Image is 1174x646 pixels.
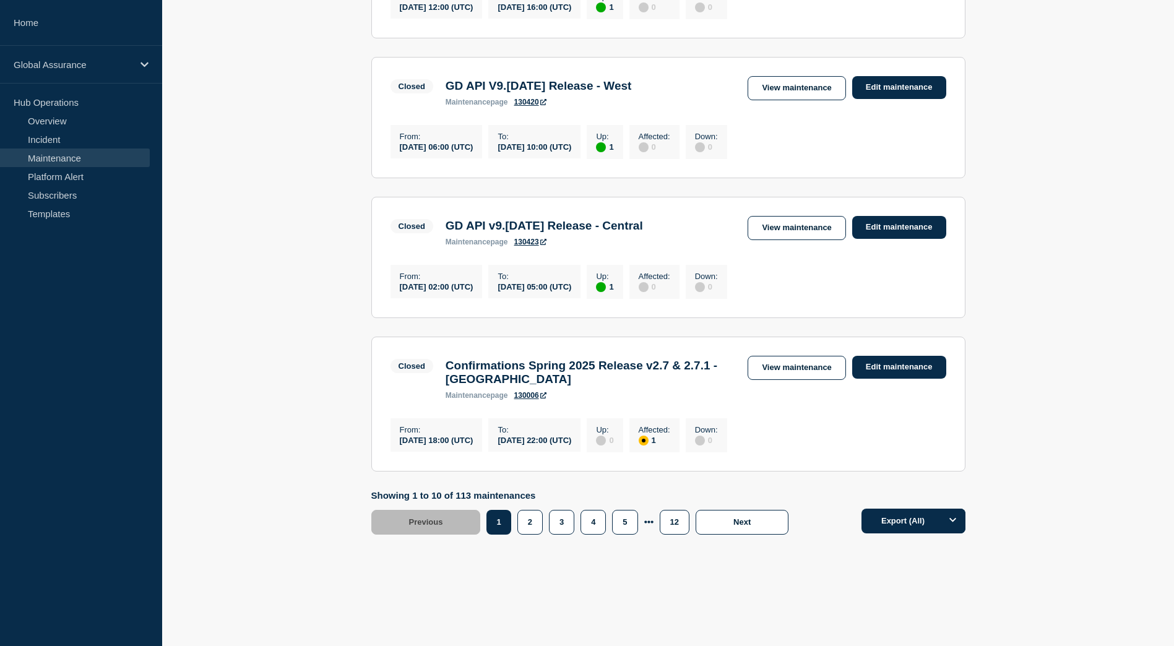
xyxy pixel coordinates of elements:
div: up [596,142,606,152]
p: Up : [596,425,613,434]
div: 1 [596,281,613,292]
a: Edit maintenance [852,76,946,99]
div: 1 [596,141,613,152]
p: Affected : [639,132,670,141]
div: disabled [639,2,649,12]
div: 0 [695,281,718,292]
p: From : [400,132,473,141]
div: disabled [639,282,649,292]
h3: Confirmations Spring 2025 Release v2.7 & 2.7.1 - [GEOGRAPHIC_DATA] [446,359,736,386]
div: 0 [639,281,670,292]
div: 0 [695,1,718,12]
button: 1 [486,510,511,535]
div: up [596,282,606,292]
span: Next [733,517,751,527]
p: Down : [695,272,718,281]
h3: GD API V9.[DATE] Release - West [446,79,632,93]
div: 0 [695,141,718,152]
button: 5 [612,510,637,535]
h3: GD API v9.[DATE] Release - Central [446,219,643,233]
div: 0 [639,1,670,12]
div: up [596,2,606,12]
p: Up : [596,272,613,281]
button: Previous [371,510,481,535]
button: 2 [517,510,543,535]
button: Export (All) [861,509,965,533]
a: View maintenance [748,216,845,240]
div: Closed [399,222,425,231]
div: [DATE] 18:00 (UTC) [400,434,473,445]
button: 4 [581,510,606,535]
p: Global Assurance [14,59,132,70]
div: affected [639,436,649,446]
div: [DATE] 16:00 (UTC) [498,1,571,12]
div: [DATE] 10:00 (UTC) [498,141,571,152]
div: disabled [695,2,705,12]
button: Next [696,510,788,535]
p: To : [498,425,571,434]
p: From : [400,272,473,281]
a: 130420 [514,98,546,106]
div: disabled [695,436,705,446]
p: Affected : [639,272,670,281]
div: 1 [596,1,613,12]
p: From : [400,425,473,434]
div: [DATE] 12:00 (UTC) [400,1,473,12]
div: 1 [639,434,670,446]
div: disabled [695,282,705,292]
div: Closed [399,82,425,91]
div: [DATE] 05:00 (UTC) [498,281,571,291]
div: 0 [596,434,613,446]
div: Closed [399,361,425,371]
span: Previous [409,517,443,527]
div: 0 [639,141,670,152]
a: 130423 [514,238,546,246]
div: disabled [639,142,649,152]
p: page [446,391,508,400]
p: Down : [695,425,718,434]
a: 130006 [514,391,546,400]
div: [DATE] 02:00 (UTC) [400,281,473,291]
p: page [446,98,508,106]
p: page [446,238,508,246]
a: View maintenance [748,356,845,380]
p: To : [498,272,571,281]
p: To : [498,132,571,141]
p: Affected : [639,425,670,434]
a: View maintenance [748,76,845,100]
button: 12 [660,510,689,535]
span: maintenance [446,98,491,106]
div: [DATE] 22:00 (UTC) [498,434,571,445]
div: disabled [596,436,606,446]
div: disabled [695,142,705,152]
p: Down : [695,132,718,141]
span: maintenance [446,391,491,400]
p: Showing 1 to 10 of 113 maintenances [371,490,795,501]
p: Up : [596,132,613,141]
a: Edit maintenance [852,216,946,239]
button: 3 [549,510,574,535]
div: [DATE] 06:00 (UTC) [400,141,473,152]
button: Options [941,509,965,533]
span: maintenance [446,238,491,246]
a: Edit maintenance [852,356,946,379]
div: 0 [695,434,718,446]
